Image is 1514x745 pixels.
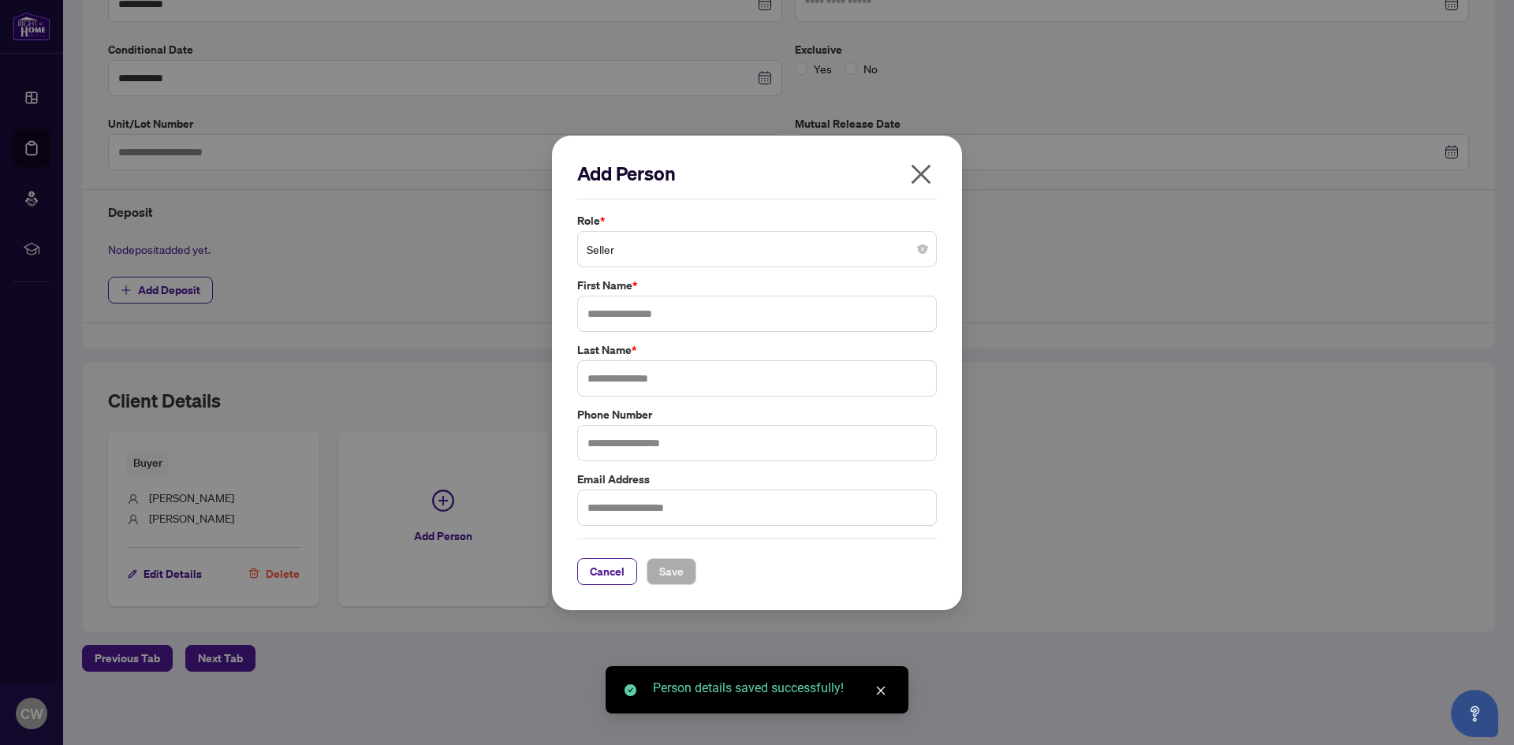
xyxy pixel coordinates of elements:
[577,212,937,229] label: Role
[577,557,637,584] button: Cancel
[1451,690,1498,737] button: Open asap
[647,557,696,584] button: Save
[875,685,886,696] span: close
[918,244,927,254] span: close-circle
[577,161,937,186] h2: Add Person
[577,405,937,423] label: Phone Number
[872,682,889,699] a: Close
[653,679,889,698] div: Person details saved successfully!
[577,277,937,294] label: First Name
[577,341,937,359] label: Last Name
[625,684,636,696] span: check-circle
[577,470,937,487] label: Email Address
[590,558,625,583] span: Cancel
[908,162,934,187] span: close
[587,234,927,264] span: Seller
